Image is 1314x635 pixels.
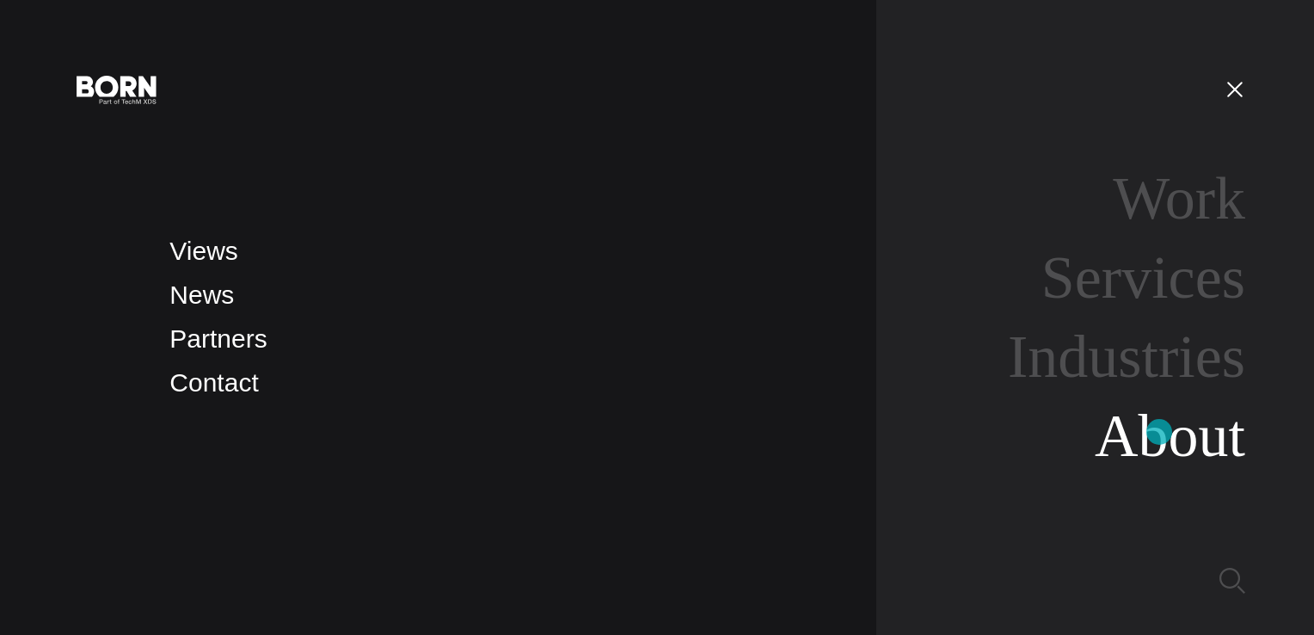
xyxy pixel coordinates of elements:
a: Contact [169,368,258,397]
button: Open [1214,71,1256,107]
a: Views [169,237,237,265]
img: Search [1219,568,1245,594]
a: News [169,281,234,309]
a: Work [1113,165,1245,231]
a: About [1095,403,1245,469]
a: Partners [169,324,267,353]
a: Industries [1008,324,1245,390]
a: Services [1041,244,1245,311]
